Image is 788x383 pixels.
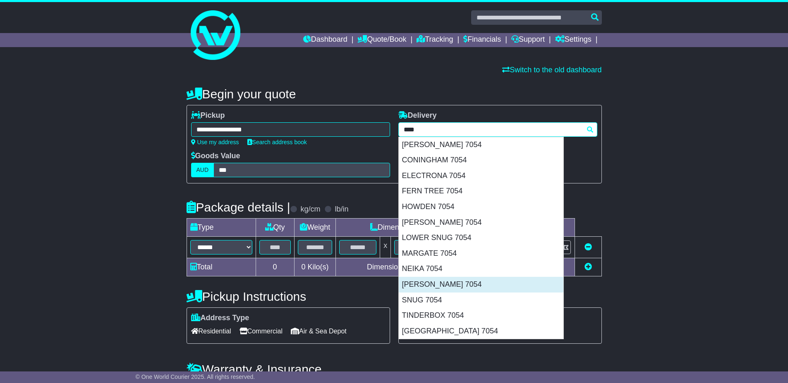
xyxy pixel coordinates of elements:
h4: Pickup Instructions [187,290,390,303]
label: Pickup [191,111,225,120]
a: Use my address [191,139,239,145]
a: Switch to the old dashboard [502,66,601,74]
h4: Package details | [187,200,290,214]
div: TINDERBOX 7054 [399,308,563,324]
span: Air & Sea Depot [291,325,347,338]
td: Weight [294,219,336,237]
a: Financials [463,33,501,47]
div: CONINGHAM 7054 [399,152,563,168]
h4: Warranty & Insurance [187,362,602,376]
div: NEIKA 7054 [399,261,563,277]
div: FERN TREE 7054 [399,183,563,199]
label: lb/in [335,205,348,214]
span: Residential [191,325,231,338]
div: MARGATE 7054 [399,246,563,262]
h4: Begin your quote [187,87,602,101]
td: Dimensions (L x W x H) [336,219,490,237]
div: [GEOGRAPHIC_DATA] 7054 [399,324,563,339]
a: Remove this item [584,243,592,251]
span: © One World Courier 2025. All rights reserved. [136,373,255,380]
td: Qty [256,219,294,237]
div: [PERSON_NAME] 7054 [399,137,563,153]
td: x [380,237,391,258]
td: Total [187,258,256,276]
div: HOWDEN 7054 [399,199,563,215]
td: Dimensions in Centimetre(s) [336,258,490,276]
td: 0 [256,258,294,276]
div: SNUG 7054 [399,293,563,308]
a: Quote/Book [357,33,406,47]
label: AUD [191,163,214,177]
a: Search address book [247,139,307,145]
a: Dashboard [303,33,347,47]
a: Settings [555,33,592,47]
label: Delivery [398,111,437,120]
div: LOWER SNUG 7054 [399,230,563,246]
label: kg/cm [300,205,320,214]
a: Add new item [584,263,592,271]
div: [PERSON_NAME] 7054 [399,215,563,231]
label: Address Type [191,314,249,323]
span: Commercial [240,325,283,338]
div: [PERSON_NAME] 7054 [399,277,563,293]
a: Support [511,33,545,47]
span: 0 [301,263,305,271]
a: Tracking [417,33,453,47]
div: ELECTRONA 7054 [399,168,563,184]
label: Goods Value [191,152,240,161]
td: Type [187,219,256,237]
typeahead: Please provide city [398,122,597,137]
td: Kilo(s) [294,258,336,276]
